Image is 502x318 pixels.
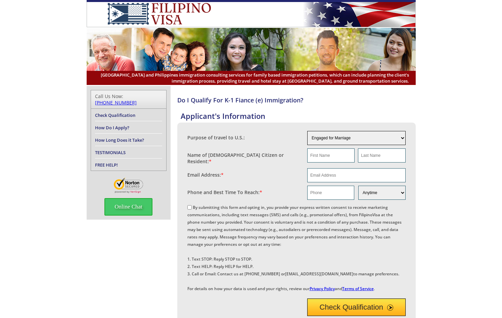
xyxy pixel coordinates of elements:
[95,93,162,106] div: Call Us Now:
[187,205,192,210] input: By submitting this form and opting in, you provide your express written consent to receive market...
[307,186,354,200] input: Phone
[342,286,374,291] a: Terms of Service
[93,72,409,84] span: [GEOGRAPHIC_DATA] and Philippines immigration consulting services for family based immigration pe...
[177,96,416,104] h4: Do I Qualify For K-1 Fiance (e) Immigration?
[358,186,405,200] select: Phone and Best Reach Time are required.
[310,286,335,291] a: Privacy Policy
[307,299,406,316] button: Check Qualification
[187,152,301,165] label: Name of [DEMOGRAPHIC_DATA] Citizen or Resident:
[95,149,126,155] a: TESTIMONIALS
[187,205,402,291] label: By submitting this form and opting in, you provide your express written consent to receive market...
[95,137,144,143] a: How Long Does it Take?
[307,168,406,182] input: Email Address
[187,134,245,141] label: Purpose of travel to U.S.:
[95,162,118,168] a: FREE HELP!
[307,148,355,163] input: First Name
[95,99,137,106] a: [PHONE_NUMBER]
[95,112,135,118] a: Check Qualification
[181,111,416,121] h4: Applicant's Information
[104,198,152,216] span: Online Chat
[187,189,262,195] label: Phone and Best Time To Reach:
[95,125,129,131] a: How Do I Apply?
[187,172,224,178] label: Email Address:
[358,148,405,163] input: Last Name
